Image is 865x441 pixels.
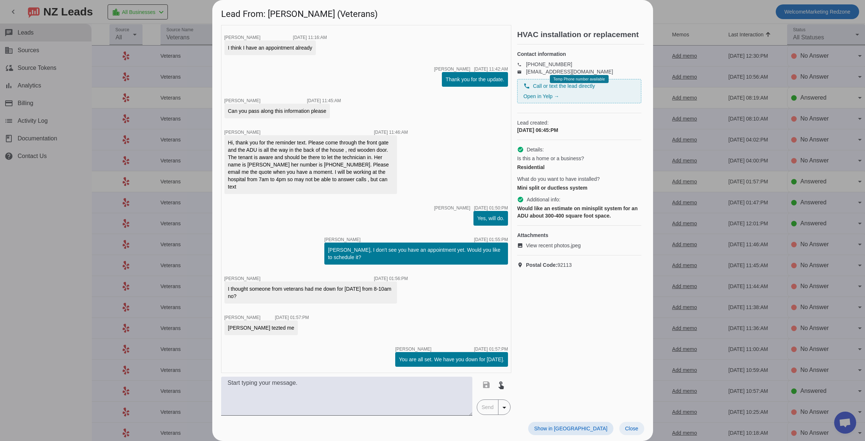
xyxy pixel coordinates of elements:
div: Hi, thank you for the reminder text. Please come through the front gate and the ADU is all the wa... [228,139,393,190]
span: [PERSON_NAME] [224,130,261,135]
div: [DATE] 01:55:PM [474,237,508,242]
div: Thank you for the update. [446,76,504,83]
div: [DATE] 11:16:AM [293,35,327,40]
div: Can you pass along this information please [228,107,327,115]
span: View recent photos.jpeg [526,242,581,249]
mat-icon: email [517,70,526,73]
mat-icon: touch_app [497,380,505,389]
span: Additional info: [527,196,561,203]
span: Call or text the lead directly [533,82,595,90]
span: Show in [GEOGRAPHIC_DATA] [534,426,607,431]
span: [PERSON_NAME] [224,276,261,281]
strong: Postal Code: [526,262,558,268]
a: [EMAIL_ADDRESS][DOMAIN_NAME] [526,69,613,75]
mat-icon: image [517,243,526,248]
mat-icon: check_circle [517,146,524,153]
span: Close [625,426,638,431]
mat-icon: check_circle [517,196,524,203]
div: [DATE] 06:45:PM [517,126,641,134]
div: Would like an estimate on minisplit system for an ADU about 300-400 square foot space. [517,205,641,219]
span: 92113 [526,261,572,269]
div: I think I have an appointment already [228,44,313,51]
span: [PERSON_NAME] [434,67,471,71]
mat-icon: phone [517,62,526,66]
a: View recent photos.jpeg [517,242,641,249]
div: [DATE] 11:42:AM [474,67,508,71]
div: Mini split or ductless system [517,184,641,191]
div: [DATE] 11:45:AM [307,98,341,103]
span: What do you want to have installed? [517,175,600,183]
h4: Contact information [517,50,641,58]
mat-icon: location_on [517,262,526,268]
button: Show in [GEOGRAPHIC_DATA] [528,422,613,435]
div: [PERSON_NAME], I don't see you have an appointment yet. Would you like to schedule it? [328,246,504,261]
span: [PERSON_NAME] [395,347,432,351]
span: Temp Phone number available [553,77,605,81]
a: Open in Yelp → [523,93,559,99]
h2: HVAC installation or replacement [517,31,644,38]
span: [PERSON_NAME] [434,206,471,210]
div: [PERSON_NAME] tezted me [228,324,295,331]
div: [DATE] 11:46:AM [374,130,408,135]
span: [PERSON_NAME] [324,237,361,242]
a: [PHONE_NUMBER] [526,61,572,67]
div: I thought someone from veterans had me down for [DATE] from 8-10am no? [228,285,393,300]
h4: Attachments [517,232,641,239]
mat-icon: phone [523,83,530,89]
mat-icon: arrow_drop_down [500,403,509,412]
div: Residential [517,164,641,171]
div: You are all set. We have you down for [DATE]. [399,356,504,363]
span: [PERSON_NAME] [224,315,261,320]
button: Close [619,422,644,435]
span: [PERSON_NAME] [224,35,261,40]
div: [DATE] 01:57:PM [474,347,508,351]
span: [PERSON_NAME] [224,98,261,103]
div: [DATE] 01:50:PM [474,206,508,210]
span: Details: [527,146,544,153]
span: Lead created: [517,119,641,126]
div: [DATE] 01:57:PM [275,315,309,320]
div: Yes, will do. [477,215,504,222]
span: Is this a home or a business? [517,155,584,162]
div: [DATE] 01:56:PM [374,276,408,281]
